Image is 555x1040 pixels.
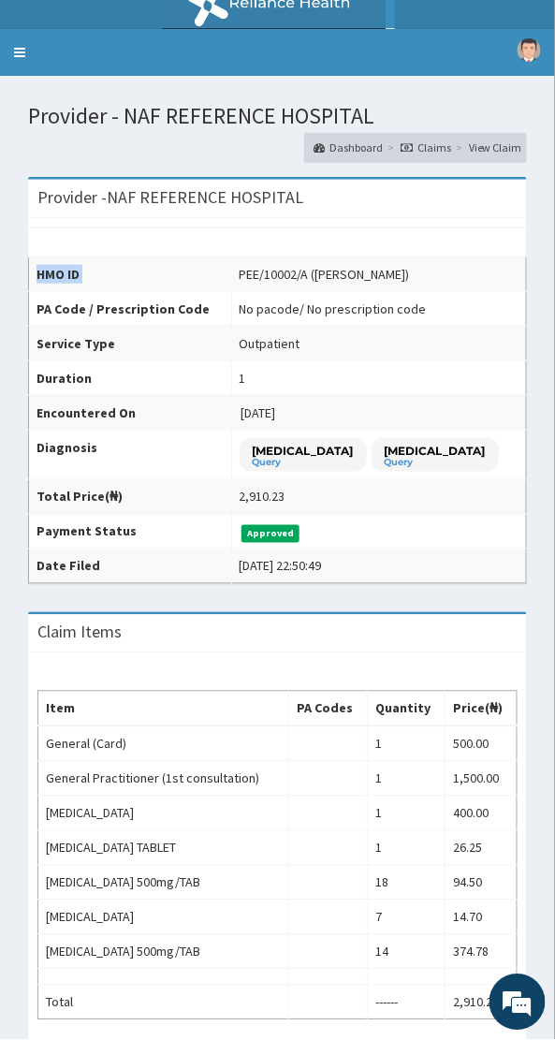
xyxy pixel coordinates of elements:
[368,901,445,935] td: 7
[241,525,300,542] span: Approved
[445,935,518,970] td: 374.78
[445,831,518,866] td: 26.25
[445,901,518,935] td: 14.70
[368,726,445,762] td: 1
[445,726,518,762] td: 500.00
[240,334,300,353] div: Outpatient
[38,986,289,1020] td: Total
[253,459,354,468] small: Query
[38,901,289,935] td: [MEDICAL_DATA]
[368,762,445,797] td: 1
[240,488,285,506] div: 2,910.23
[445,762,518,797] td: 1,500.00
[253,443,354,459] p: [MEDICAL_DATA]
[240,557,322,576] div: [DATE] 22:50:49
[368,692,445,727] th: Quantity
[241,404,276,421] span: [DATE]
[38,831,289,866] td: [MEDICAL_DATA] TABLET
[38,866,289,901] td: [MEDICAL_DATA] 500mg/TAB
[29,326,232,360] th: Service Type
[445,986,518,1020] td: 2,910.23
[38,797,289,831] td: [MEDICAL_DATA]
[445,692,518,727] th: Price(₦)
[29,256,232,291] th: HMO ID
[37,624,122,641] h3: Claim Items
[38,762,289,797] td: General Practitioner (1st consultation)
[97,105,314,129] div: Chat with us now
[240,265,410,284] div: PEE/10002/A ([PERSON_NAME])
[368,866,445,901] td: 18
[307,9,352,54] div: Minimize live chat window
[28,104,527,128] h1: Provider - NAF REFERENCE HOSPITAL
[29,515,232,549] th: Payment Status
[35,94,76,140] img: d_794563401_company_1708531726252_794563401
[401,139,451,155] a: Claims
[109,236,258,425] span: We're online!
[29,395,232,430] th: Encountered On
[29,430,232,480] th: Diagnosis
[445,866,518,901] td: 94.50
[9,511,357,577] textarea: Type your message and hit 'Enter'
[385,459,486,468] small: Query
[29,549,232,584] th: Date Filed
[29,480,232,515] th: Total Price(₦)
[38,726,289,762] td: General (Card)
[37,189,303,206] h3: Provider - NAF REFERENCE HOSPITAL
[518,38,541,62] img: User Image
[368,797,445,831] td: 1
[29,291,232,326] th: PA Code / Prescription Code
[445,797,518,831] td: 400.00
[38,692,289,727] th: Item
[240,369,246,388] div: 1
[240,300,427,318] div: No pacode / No prescription code
[469,139,522,155] a: View Claim
[314,139,383,155] a: Dashboard
[385,443,486,459] p: [MEDICAL_DATA]
[29,360,232,395] th: Duration
[289,692,368,727] th: PA Codes
[368,935,445,970] td: 14
[368,986,445,1020] td: ------
[368,831,445,866] td: 1
[38,935,289,970] td: [MEDICAL_DATA] 500mg/TAB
